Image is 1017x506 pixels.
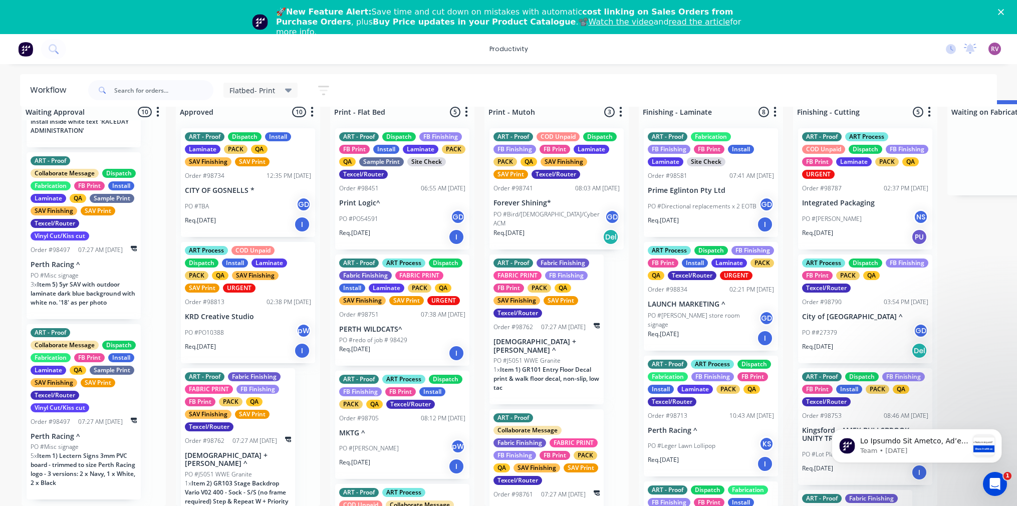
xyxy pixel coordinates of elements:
[31,156,70,165] div: ART - Proof
[185,216,216,225] p: Req. [DATE]
[802,259,845,268] div: ART Process
[70,366,86,375] div: QA
[339,170,388,179] div: Texcel/Router
[802,284,851,293] div: Texcel/Router
[540,451,570,460] div: FB Print
[31,280,37,289] span: 3 x
[235,410,270,419] div: SAV Print
[648,455,679,464] p: Req. [DATE]
[802,450,882,459] p: PO #Lot Plates 14A Kingsford
[296,323,311,338] div: pW
[335,371,469,479] div: ART - ProofART ProcessDispatchFB FinishingFB PrintInstallPACKQATexcel/RouterOrder #9870508:12 PM ...
[493,323,533,332] div: Order #98762
[31,442,79,451] p: PO #Misc signage
[493,157,517,166] div: PACK
[648,271,664,280] div: QA
[212,271,228,280] div: QA
[31,181,71,190] div: Fabrication
[648,259,678,268] div: FB Print
[339,400,363,409] div: PACK
[884,298,928,307] div: 03:54 PM [DATE]
[185,171,224,180] div: Order #98734
[339,310,379,319] div: Order #98751
[27,152,141,319] div: ART - ProofCollaborate MessageDispatchFabricationFB PrintInstallLaminateQASample PrintSAV Finishi...
[711,259,747,268] div: Laminate
[339,199,465,207] p: Print Logic^
[648,397,696,406] div: Texcel/Router
[836,385,862,394] div: Install
[836,271,860,280] div: PACK
[648,330,679,339] p: Req. [DATE]
[339,145,370,154] div: FB Print
[339,325,465,334] p: PERTH WILDCATS^
[648,300,774,309] p: LAUNCH MARKETING ^
[339,429,465,437] p: MKTG ^
[31,169,99,178] div: Collaborate Message
[648,426,774,435] p: Perth Racing ^
[802,372,842,381] div: ART - Proof
[90,194,134,203] div: Sample Print
[408,284,431,293] div: PACK
[419,387,445,396] div: Install
[339,375,379,384] div: ART - Proof
[31,341,99,350] div: Collaborate Message
[448,458,464,474] div: I
[185,186,311,195] p: CITY OF GOSNELLS *
[78,245,123,255] div: 07:27 AM [DATE]
[991,45,998,54] span: RV
[836,157,872,166] div: Laminate
[817,409,1017,479] iframe: Intercom notifications message
[265,132,291,141] div: Install
[691,360,734,369] div: ART Process
[407,157,446,166] div: Site Check
[540,145,570,154] div: FB Print
[185,397,215,406] div: FB Print
[493,338,600,355] p: [DEMOGRAPHIC_DATA] + [PERSON_NAME] ^
[435,284,451,293] div: QA
[31,451,135,487] span: Item 1) Lectern Signs 3mm PVC board - trimmed to size Perth Racing logo - 3 versions: 2 x Navy, 1...
[528,284,551,293] div: PACK
[493,413,533,422] div: ART - Proof
[694,246,728,255] div: Dispatch
[648,246,691,255] div: ART Process
[339,184,379,193] div: Order #98451
[267,298,311,307] div: 02:38 PM [DATE]
[583,132,617,141] div: Dispatch
[802,298,842,307] div: Order #98790
[31,403,89,412] div: Vinyl Cut/Kiss cut
[339,458,370,467] p: Req. [DATE]
[185,372,224,381] div: ART - Proof
[31,432,137,441] p: Perth Racing ^
[339,296,386,305] div: SAV Finishing
[228,132,262,141] div: Dispatch
[31,261,137,269] p: Perth Racing ^
[514,463,560,472] div: SAV Finishing
[231,246,275,255] div: COD Unpaid
[223,284,256,293] div: URGENT
[228,372,281,381] div: Fabric Finishing
[493,199,620,207] p: Forever Shining*
[493,145,536,154] div: FB Finishing
[366,400,383,409] div: QA
[644,356,778,477] div: ART - ProofART ProcessDispatchFabricationFB FinishingFB PrintInstallLaminatePACKQATexcel/RouterOr...
[555,284,571,293] div: QA
[648,385,674,394] div: Install
[493,296,540,305] div: SAV Finishing
[757,216,773,232] div: I
[759,311,774,326] div: GD
[691,132,731,141] div: Fabrication
[382,375,425,384] div: ART Process
[902,157,919,166] div: QA
[648,372,688,381] div: Fabrication
[224,145,247,154] div: PACK
[648,441,715,450] p: PO #Leger Lawn Lollipop
[232,436,277,445] div: 07:27 AM [DATE]
[31,451,37,460] span: 5 x
[339,259,379,268] div: ART - Proof
[648,202,756,211] p: PO #Directional replacements x 2 EOTB
[849,145,882,154] div: Dispatch
[70,194,86,203] div: QA
[339,132,379,141] div: ART - Proof
[74,181,105,190] div: FB Print
[493,184,533,193] div: Order #98741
